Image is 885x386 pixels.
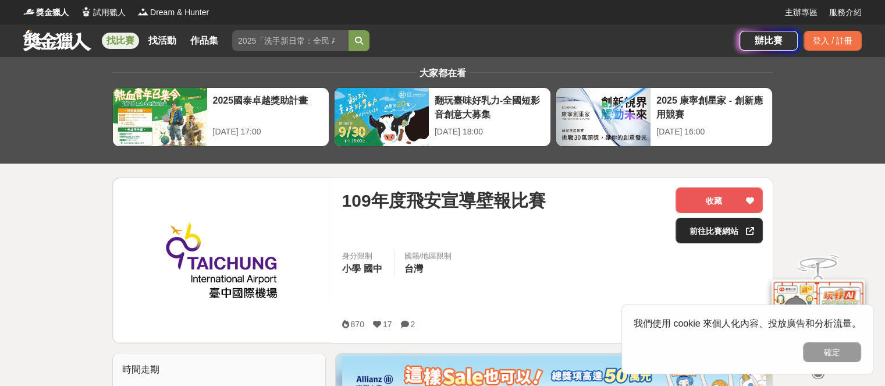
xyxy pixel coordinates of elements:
img: Cover Image [113,178,330,342]
a: 找活動 [144,33,181,49]
a: 找比賽 [102,33,139,49]
span: 試用獵人 [93,6,126,19]
div: 國籍/地區限制 [404,250,452,262]
span: 17 [383,320,392,329]
a: 作品集 [186,33,223,49]
a: 2025 康寧創星家 - 創新應用競賽[DATE] 16:00 [556,87,773,147]
span: 870 [350,320,364,329]
a: 翻玩臺味好乳力-全國短影音創意大募集[DATE] 18:00 [334,87,551,147]
img: d2146d9a-e6f6-4337-9592-8cefde37ba6b.png [772,276,865,353]
a: Logo獎金獵人 [23,6,69,19]
span: Dream & Hunter [150,6,209,19]
img: Logo [23,6,35,17]
button: 確定 [803,342,861,362]
img: Logo [80,6,92,17]
a: Logo試用獵人 [80,6,126,19]
div: 時間走期 [113,353,326,386]
span: 國中 [363,264,382,274]
span: 小學 [342,264,360,274]
div: [DATE] 18:00 [435,126,545,138]
span: 台灣 [404,264,422,274]
div: 翻玩臺味好乳力-全國短影音創意大募集 [435,94,545,120]
div: 2025國泰卓越獎助計畫 [213,94,323,120]
span: 大家都在看 [417,68,469,78]
span: 109年度飛安宣導壁報比賽 [342,187,545,214]
div: [DATE] 17:00 [213,126,323,138]
div: 2025 康寧創星家 - 創新應用競賽 [656,94,766,120]
a: 辦比賽 [740,31,798,51]
a: 2025國泰卓越獎助計畫[DATE] 17:00 [112,87,329,147]
div: 身分限制 [342,250,385,262]
button: 收藏 [676,187,763,213]
span: 獎金獵人 [36,6,69,19]
span: 2 [410,320,415,329]
a: 服務介紹 [829,6,862,19]
a: LogoDream & Hunter [137,6,209,19]
span: 我們使用 cookie 來個人化內容、投放廣告和分析流量。 [634,318,861,328]
div: [DATE] 16:00 [656,126,766,138]
a: 前往比賽網站 [676,218,763,243]
a: 主辦專區 [785,6,818,19]
div: 登入 / 註冊 [804,31,862,51]
img: Logo [137,6,149,17]
input: 2025「洗手新日常：全民 ALL IN」洗手歌全台徵選 [232,30,349,51]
